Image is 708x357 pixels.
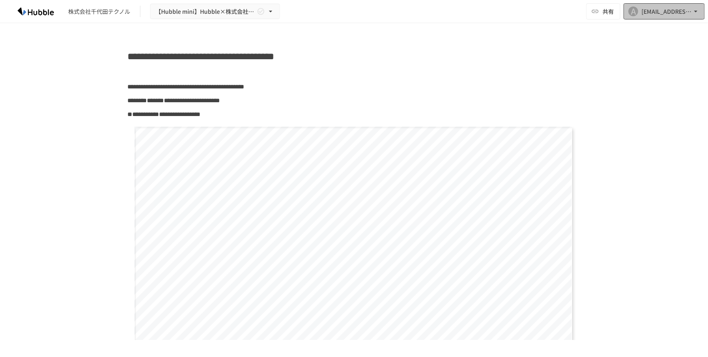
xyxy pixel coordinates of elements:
div: 株式会社千代田テクノル [68,7,130,16]
button: 【Hubble mini】Hubble×株式会社千代田テクノル オンボーディングプロジェクト [150,4,280,19]
button: 共有 [586,3,620,19]
div: [EMAIL_ADDRESS][DOMAIN_NAME] [641,6,692,17]
span: 共有 [603,7,614,16]
button: A[EMAIL_ADDRESS][DOMAIN_NAME] [624,3,705,19]
img: HzDRNkGCf7KYO4GfwKnzITak6oVsp5RHeZBEM1dQFiQ [10,5,62,18]
span: 【Hubble mini】Hubble×株式会社千代田テクノル オンボーディングプロジェクト [155,6,255,17]
div: A [628,6,638,16]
